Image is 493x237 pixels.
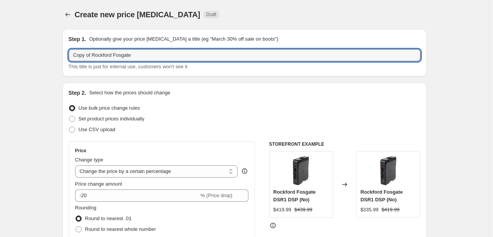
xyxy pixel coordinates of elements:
span: Price change amount [75,181,122,187]
h2: Step 1. [69,35,86,43]
span: Rockford Fosgate DSR1 DSP (No) [273,189,316,202]
div: $419.99 [273,206,291,214]
h2: Step 2. [69,89,86,97]
span: Use bulk price change rules [79,105,140,111]
p: Optionally give your price [MEDICAL_DATA] a title (eg "March 30% off sale on boots") [89,35,278,43]
input: 30% off holiday sale [69,49,421,61]
span: Rounding [75,205,97,211]
h3: Price [75,148,86,154]
img: rockford-fosgate-dsr1-dsp-digital-processors-rockford-fosgate-2_1e14967a-9718-4e61-93de-6e6ca40d5... [373,155,404,186]
span: Round to nearest whole number [85,226,156,232]
strike: $419.99 [381,206,399,214]
span: Set product prices individually [79,116,145,122]
span: Round to nearest .01 [85,216,131,221]
div: help [241,167,248,175]
h6: STOREFRONT EXAMPLE [269,141,421,147]
strike: $439.99 [294,206,312,214]
button: Price change jobs [62,9,73,20]
span: Draft [206,12,216,18]
span: Create new price [MEDICAL_DATA] [75,10,200,19]
div: $335.99 [360,206,378,214]
img: rockford-fosgate-dsr1-dsp-digital-processors-rockford-fosgate-2_1e14967a-9718-4e61-93de-6e6ca40d5... [286,155,316,186]
span: This title is just for internal use, customers won't see it [69,64,187,69]
span: Change type [75,157,104,163]
span: Use CSV upload [79,127,115,132]
p: Select how the prices should change [89,89,170,97]
span: % (Price drop) [200,193,232,198]
span: Rockford Fosgate DSR1 DSP (No) [360,189,403,202]
input: -15 [75,189,199,202]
